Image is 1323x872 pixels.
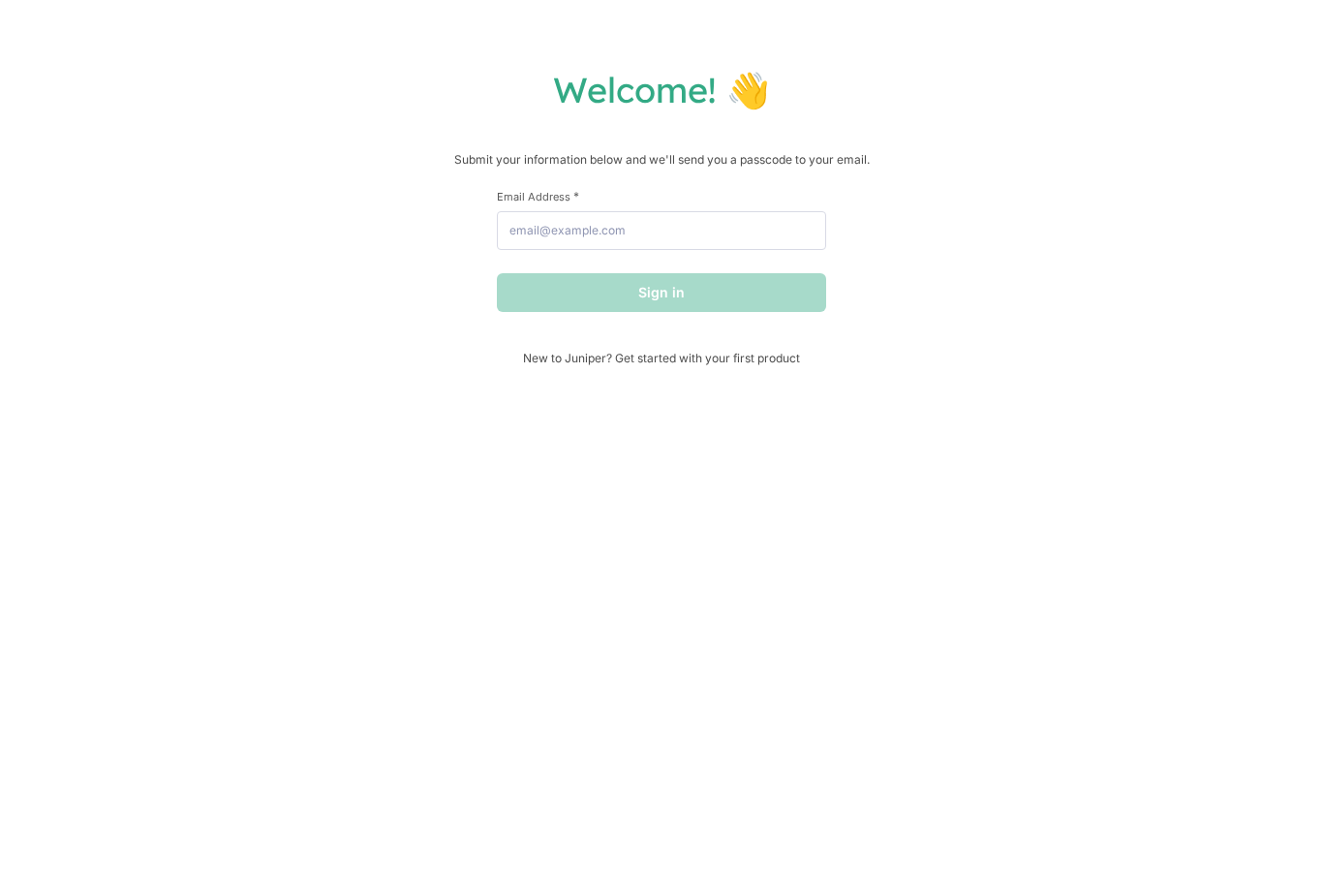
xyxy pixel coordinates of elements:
[497,211,826,250] input: email@example.com
[497,189,826,203] label: Email Address
[19,150,1304,170] p: Submit your information below and we'll send you a passcode to your email.
[19,68,1304,111] h1: Welcome! 👋
[573,189,579,203] span: This field is required.
[497,351,826,365] span: New to Juniper? Get started with your first product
